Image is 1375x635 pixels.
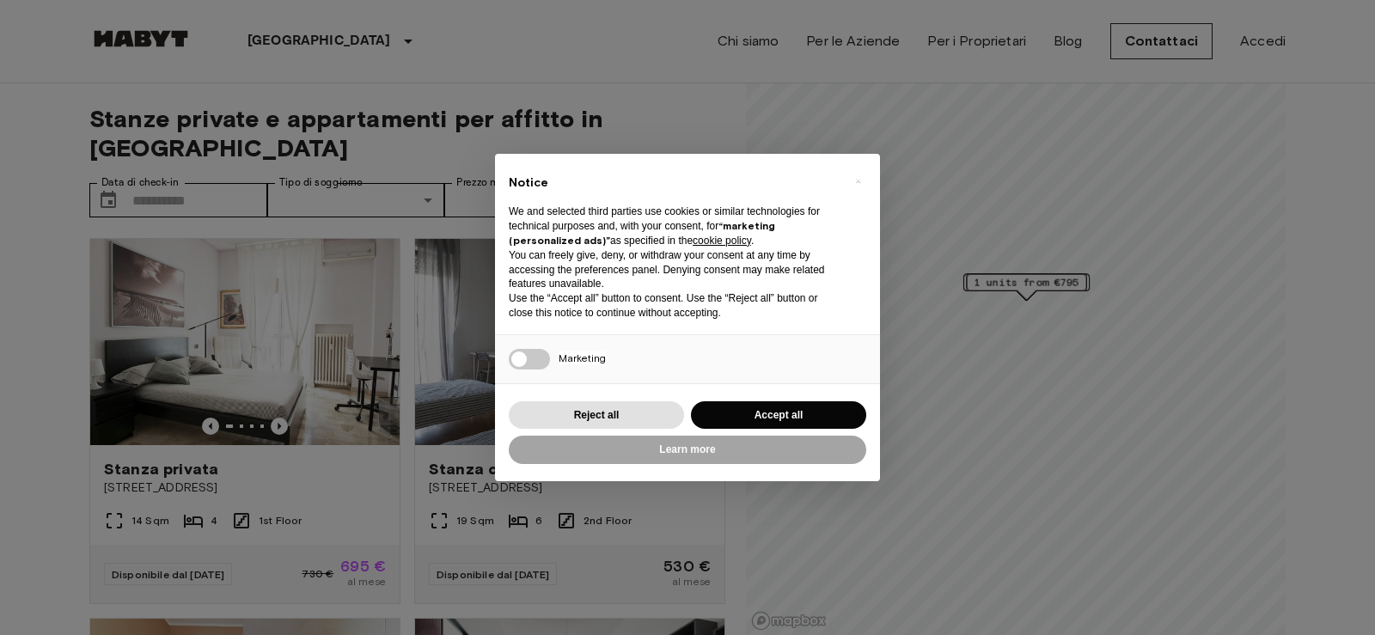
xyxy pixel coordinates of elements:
[509,205,839,247] p: We and selected third parties use cookies or similar technologies for technical purposes and, wit...
[844,168,871,195] button: Close this notice
[509,436,866,464] button: Learn more
[509,291,839,321] p: Use the “Accept all” button to consent. Use the “Reject all” button or close this notice to conti...
[509,219,775,247] strong: “marketing (personalized ads)”
[509,401,684,430] button: Reject all
[509,174,839,192] h2: Notice
[509,248,839,291] p: You can freely give, deny, or withdraw your consent at any time by accessing the preferences pane...
[693,235,751,247] a: cookie policy
[691,401,866,430] button: Accept all
[559,351,606,364] span: Marketing
[855,171,861,192] span: ×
